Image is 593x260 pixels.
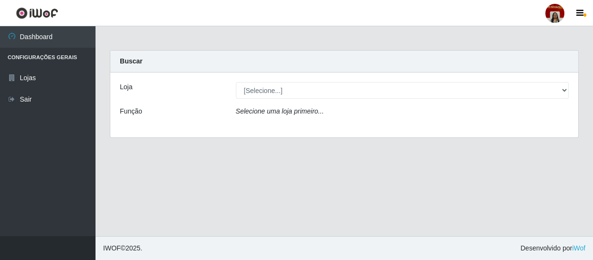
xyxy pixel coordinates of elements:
[120,106,142,116] label: Função
[236,107,324,115] i: Selecione uma loja primeiro...
[103,243,142,253] span: © 2025 .
[120,57,142,65] strong: Buscar
[120,82,132,92] label: Loja
[103,244,121,252] span: IWOF
[572,244,585,252] a: iWof
[520,243,585,253] span: Desenvolvido por
[16,7,58,19] img: CoreUI Logo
